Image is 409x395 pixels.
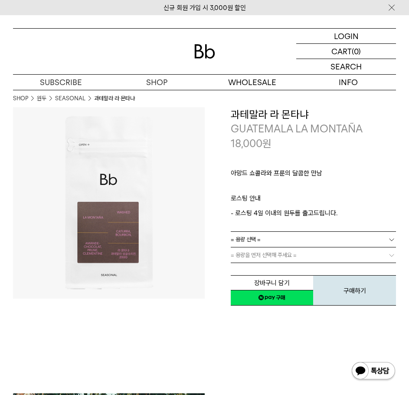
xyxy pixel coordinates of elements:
[231,107,396,122] h3: 과테말라 라 몬타냐
[231,290,314,306] a: 새창
[331,44,352,59] p: CART
[351,361,396,382] img: 카카오톡 채널 1:1 채팅 버튼
[231,168,396,183] p: 아망드 쇼콜라와 프룬의 달콤한 만남
[55,94,85,103] a: SEASONAL
[231,193,396,208] p: 로스팅 안내
[194,44,215,59] img: 로고
[13,75,109,90] a: SUBSCRIBE
[164,4,246,12] a: 신규 회원 가입 시 3,000원 할인
[109,75,205,90] a: SHOP
[205,75,301,90] p: WHOLESALE
[334,29,359,43] p: LOGIN
[13,107,205,299] img: 과테말라 라 몬타냐
[296,44,396,59] a: CART (0)
[262,137,272,150] span: 원
[352,44,361,59] p: (0)
[296,29,396,44] a: LOGIN
[231,232,261,247] span: = 용량 선택 =
[13,94,28,103] a: SHOP
[94,94,135,103] li: 과테말라 라 몬타냐
[231,208,396,218] p: - 로스팅 4일 이내의 원두를 출고드립니다.
[37,94,46,103] a: 원두
[231,183,396,193] p: ㅤ
[330,59,362,74] p: SEARCH
[231,247,297,263] span: = 용량을 먼저 선택해 주세요 =
[313,275,396,306] button: 구매하기
[231,136,272,151] p: 18,000
[231,275,314,290] button: 장바구니 담기
[231,122,396,136] p: GUATEMALA LA MONTAÑA
[300,75,396,90] p: INFO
